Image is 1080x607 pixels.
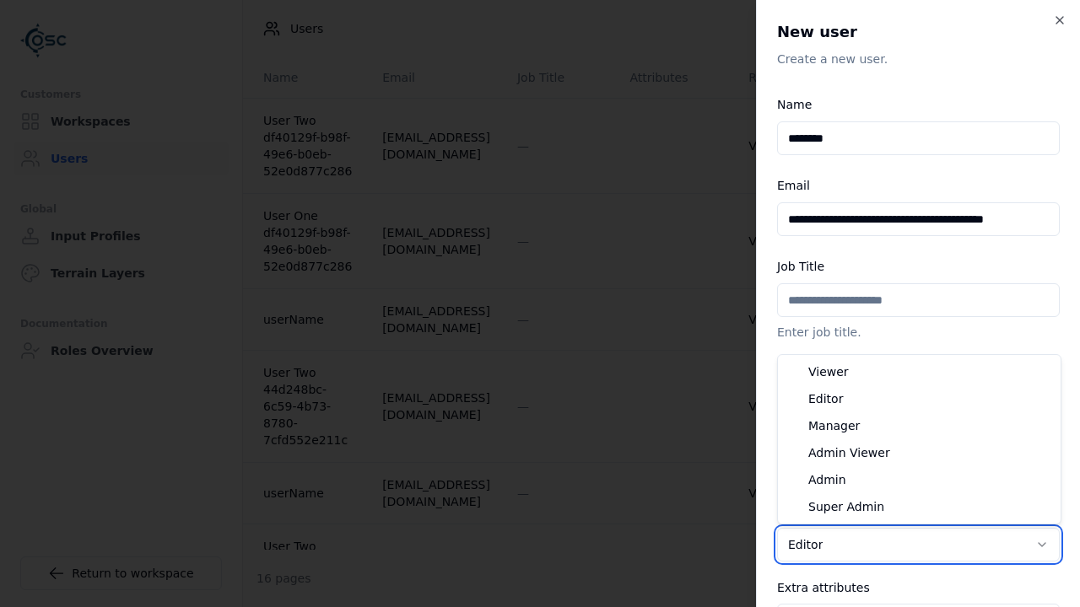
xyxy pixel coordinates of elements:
[808,444,890,461] span: Admin Viewer
[808,363,849,380] span: Viewer
[808,417,860,434] span: Manager
[808,390,843,407] span: Editor
[808,498,884,515] span: Super Admin
[808,471,846,488] span: Admin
